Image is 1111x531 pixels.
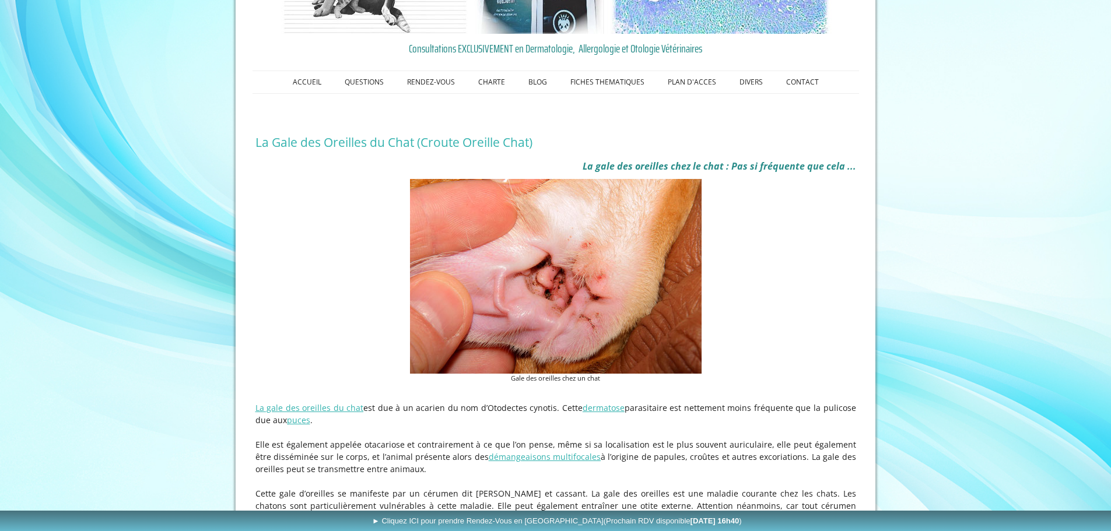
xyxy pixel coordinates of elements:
a: FICHES THEMATIQUES [559,71,656,93]
b: [DATE] 16h40 [691,516,740,525]
img: Gale des oreilles chez un chat [410,179,702,374]
a: La gale des oreilles du chat [255,402,364,413]
p: Elle est également appelée otacariose et contrairement à ce que l’on pense, même si sa localisati... [255,438,856,475]
a: CONTACT [774,71,830,93]
b: La gale des oreilles chez le chat : Pas si fréquente que cela ... [583,160,856,173]
p: est due à un acarien du nom d’Otodectes cynotis. Cette parasitaire est nettement moins fréquente ... [255,402,856,426]
figcaption: Gale des oreilles chez un chat [410,374,702,384]
a: Consultations EXCLUSIVEMENT en Dermatologie, Allergologie et Otologie Vétérinaires [255,40,856,57]
a: BLOG [517,71,559,93]
a: démangeaisons multifocales [489,451,601,462]
a: PLAN D'ACCES [656,71,728,93]
a: puces [287,414,310,425]
span: ► Cliquez ICI pour prendre Rendez-Vous en [GEOGRAPHIC_DATA] [372,516,742,525]
a: DIVERS [728,71,774,93]
h1: La Gale des Oreilles du Chat (Croute Oreille Chat) [255,135,856,150]
a: dermatose [583,402,625,413]
a: RENDEZ-VOUS [395,71,467,93]
a: ACCUEIL [281,71,333,93]
a: QUESTIONS [333,71,395,93]
span: (Prochain RDV disponible ) [604,516,742,525]
a: CHARTE [467,71,517,93]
